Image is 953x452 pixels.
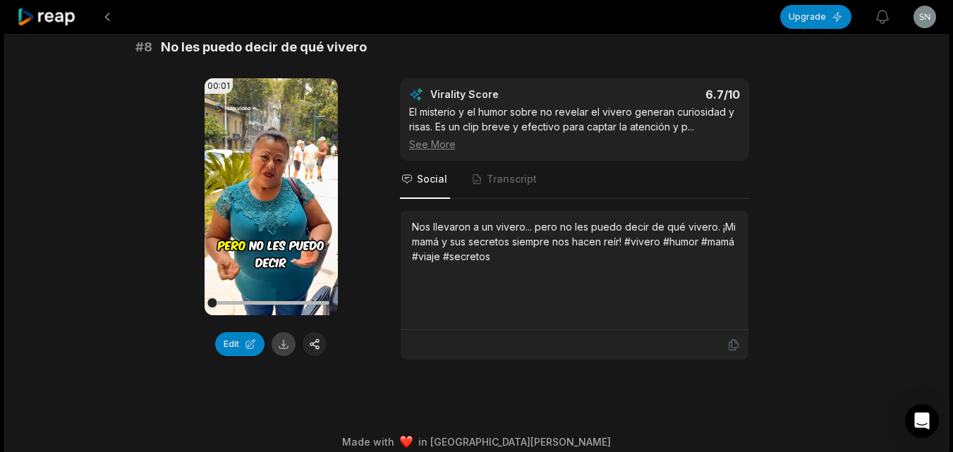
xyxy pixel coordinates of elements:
[18,434,935,449] div: Made with in [GEOGRAPHIC_DATA][PERSON_NAME]
[417,172,447,186] span: Social
[430,87,582,102] div: Virality Score
[161,37,367,57] span: No les puedo decir de qué vivero
[905,404,939,438] div: Open Intercom Messenger
[588,87,740,102] div: 6.7 /10
[412,219,737,264] div: Nos llevaron a un vivero... pero no les puedo decir de qué vivero. ¡Mi mamá y sus secretos siempr...
[400,161,749,199] nav: Tabs
[780,5,851,29] button: Upgrade
[135,37,152,57] span: # 8
[400,436,413,448] img: heart emoji
[409,137,740,152] div: See More
[205,78,338,315] video: Your browser does not support mp4 format.
[215,332,265,356] button: Edit
[487,172,537,186] span: Transcript
[409,104,740,152] div: El misterio y el humor sobre no revelar el vivero generan curiosidad y risas. Es un clip breve y ...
